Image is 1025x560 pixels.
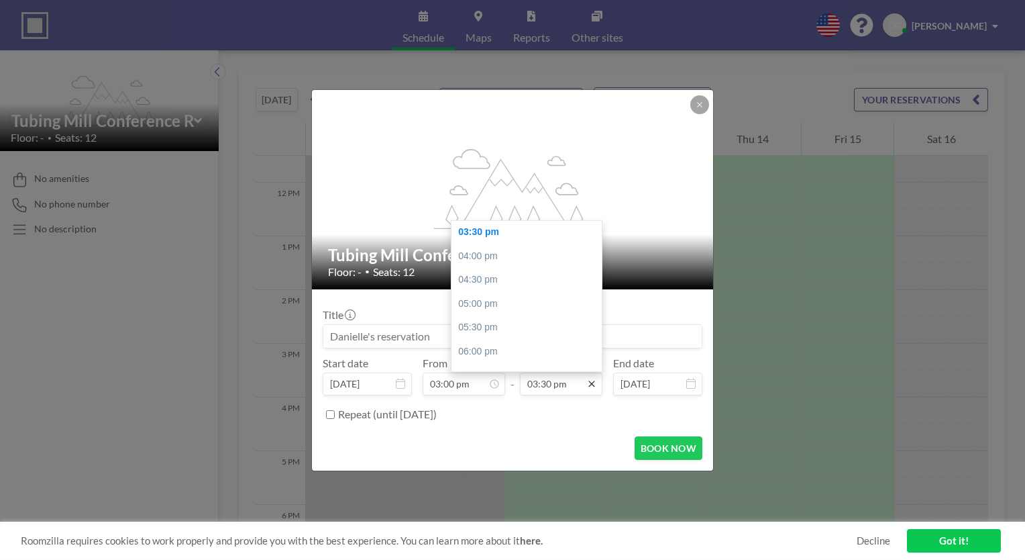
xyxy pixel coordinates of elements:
label: End date [613,357,654,370]
h2: Tubing Mill Conference Room [328,245,698,265]
span: Floor: - [328,265,362,279]
label: From [423,357,447,370]
div: 04:00 pm [451,244,608,269]
a: here. [520,534,543,547]
a: Got it! [907,529,1001,553]
div: 04:30 pm [451,268,608,292]
div: 03:30 pm [451,220,608,244]
div: 05:00 pm [451,292,608,316]
span: • [365,267,370,277]
button: BOOK NOW [635,436,702,460]
span: Roomzilla requires cookies to work properly and provide you with the best experience. You can lea... [21,534,857,547]
div: 06:30 pm [451,363,608,387]
label: Title [323,308,354,322]
span: - [510,361,515,391]
div: 06:00 pm [451,340,608,364]
div: 05:30 pm [451,316,608,340]
input: Danielle's reservation [323,325,702,348]
a: Decline [857,534,890,547]
span: Seats: 12 [373,265,415,279]
label: Start date [323,357,368,370]
label: Repeat (until [DATE]) [338,408,437,421]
